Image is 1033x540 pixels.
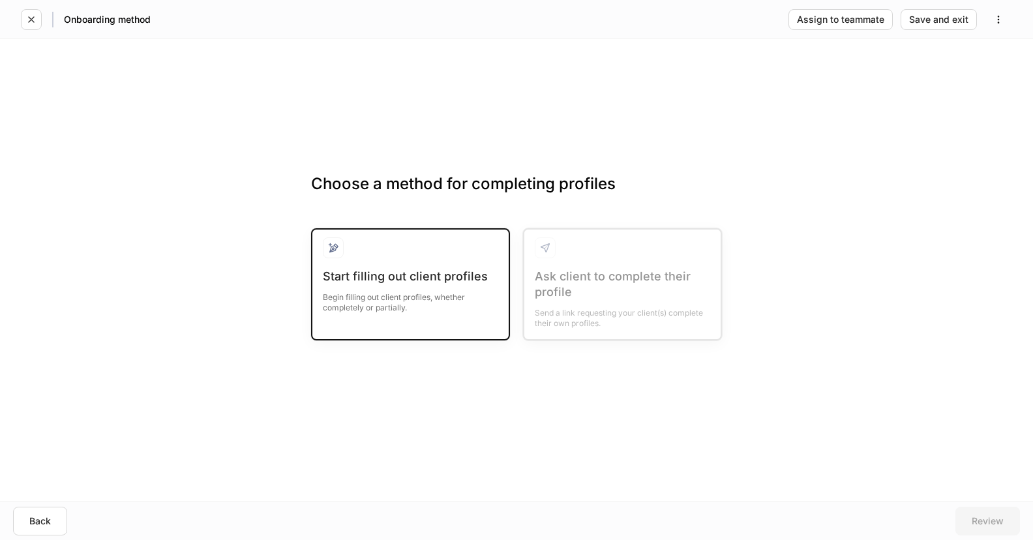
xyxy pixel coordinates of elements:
[29,517,51,526] div: Back
[323,269,498,284] div: Start filling out client profiles
[909,15,968,24] div: Save and exit
[901,9,977,30] button: Save and exit
[788,9,893,30] button: Assign to teammate
[323,284,498,313] div: Begin filling out client profiles, whether completely or partially.
[311,173,722,215] h3: Choose a method for completing profiles
[13,507,67,535] button: Back
[797,15,884,24] div: Assign to teammate
[64,13,151,26] h5: Onboarding method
